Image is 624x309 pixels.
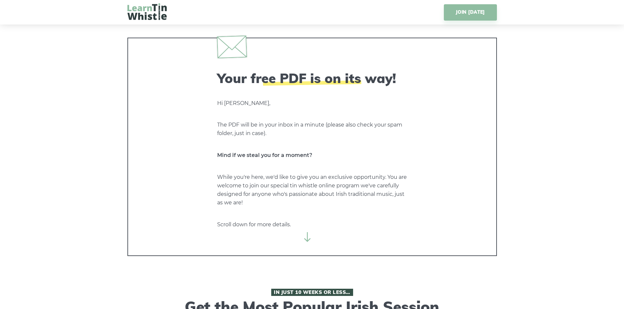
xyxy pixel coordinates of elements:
[217,152,312,158] strong: Mind if we steal you for a moment?
[444,4,497,21] a: JOIN [DATE]
[217,220,407,229] p: Scroll down for more details.
[217,99,407,108] p: Hi [PERSON_NAME],
[217,70,407,86] h2: Your free PDF is on its way!
[217,35,247,58] img: envelope.svg
[217,121,407,138] p: The PDF will be in your inbox in a minute (please also check your spam folder, just in case).
[271,289,353,296] span: In Just 10 Weeks or Less…
[217,173,407,207] p: While you're here, we'd like to give you an exclusive opportunity. You are welcome to join our sp...
[127,3,167,20] img: LearnTinWhistle.com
